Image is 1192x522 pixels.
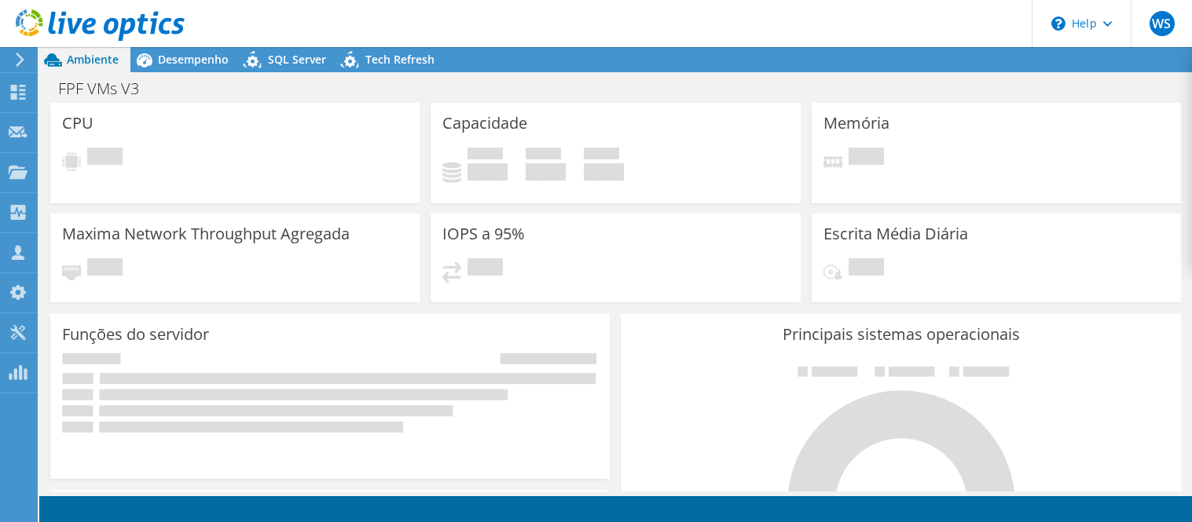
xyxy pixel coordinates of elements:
[468,163,508,181] h4: 0 GiB
[365,52,435,67] span: Tech Refresh
[823,115,889,132] h3: Memória
[849,148,884,169] span: Pendente
[584,148,619,163] span: Total
[87,148,123,169] span: Pendente
[1150,11,1175,36] span: WS
[67,52,119,67] span: Ambiente
[268,52,326,67] span: SQL Server
[468,148,503,163] span: Usado
[442,225,525,243] h3: IOPS a 95%
[1051,16,1065,31] svg: \n
[849,258,884,279] span: Pendente
[526,163,566,181] h4: 0 GiB
[62,115,94,132] h3: CPU
[62,326,209,343] h3: Funções do servidor
[633,326,1168,343] h3: Principais sistemas operacionais
[584,163,624,181] h4: 0 GiB
[87,258,123,279] span: Pendente
[442,115,527,132] h3: Capacidade
[468,258,503,279] span: Pendente
[823,225,968,243] h3: Escrita Média Diária
[158,52,229,67] span: Desempenho
[62,225,350,243] h3: Maxima Network Throughput Agregada
[51,80,163,97] h1: FPF VMs V3
[526,148,561,163] span: Disponível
